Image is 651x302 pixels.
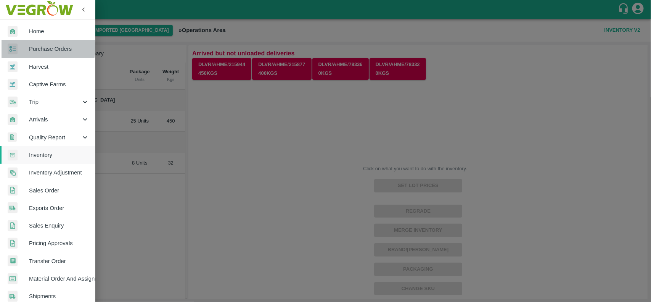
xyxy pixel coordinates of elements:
img: reciept [8,44,18,55]
img: harvest [8,61,18,73]
span: Sales Enquiry [29,221,89,230]
img: whArrival [8,114,18,125]
img: sales [8,238,18,249]
span: Purchase Orders [29,45,89,53]
span: Inventory Adjustment [29,168,89,177]
img: whInventory [8,150,18,161]
span: Home [29,27,89,36]
span: Transfer Order [29,257,89,265]
img: whTransfer [8,255,18,266]
img: whArrival [8,26,18,37]
img: centralMaterial [8,273,18,284]
span: Arrivals [29,115,81,124]
img: shipments [8,291,18,302]
img: harvest [8,79,18,90]
span: Trip [29,98,81,106]
span: Material Order And Assignment [29,275,89,283]
span: Harvest [29,63,89,71]
img: sales [8,220,18,231]
span: Captive Farms [29,80,89,89]
img: shipments [8,202,18,213]
img: delivery [8,97,18,108]
img: qualityReport [8,132,17,142]
span: Inventory [29,151,89,159]
img: inventory [8,167,18,178]
span: Exports Order [29,204,89,212]
span: Shipments [29,292,89,300]
span: Quality Report [29,133,81,142]
img: sales [8,185,18,196]
span: Sales Order [29,186,89,195]
span: Pricing Approvals [29,239,89,247]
